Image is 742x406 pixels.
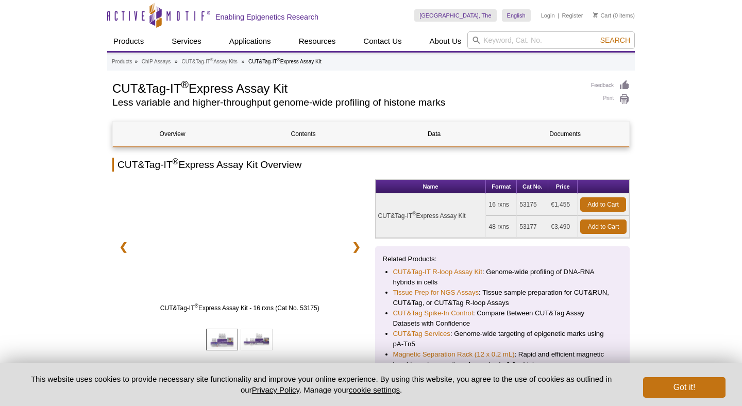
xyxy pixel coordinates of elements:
[517,180,548,194] th: Cat No.
[107,31,150,51] a: Products
[600,36,630,44] span: Search
[580,219,627,234] a: Add to Cart
[393,329,450,339] a: CUT&Tag Services
[593,12,598,18] img: Your Cart
[113,122,232,146] a: Overview
[593,12,611,19] a: Cart
[242,59,245,64] li: »
[165,31,208,51] a: Services
[548,194,578,216] td: €1,455
[502,9,531,22] a: English
[210,57,213,62] sup: ®
[112,235,134,259] a: ❮
[412,211,416,216] sup: ®
[181,57,237,66] a: CUT&Tag-IT®Assay Kits
[393,267,612,287] li: : Genome-wide profiling of DNA-RNA hybrids in cells
[244,122,363,146] a: Contents
[134,59,138,64] li: »
[393,349,515,360] a: Magnetic Separation Rack (12 x 0.2 mL)
[215,12,318,22] h2: Enabling Epigenetics Research
[345,235,367,259] a: ❯
[393,329,612,349] li: : Genome-wide targeting of epigenetic marks using pA-Tn5
[376,180,486,194] th: Name
[293,31,342,51] a: Resources
[393,287,479,298] a: Tissue Prep for NGS Assays
[517,216,548,238] td: 53177
[138,303,342,313] span: CUT&Tag-IT Express Assay Kit - 16 rxns (Cat No. 53175)
[393,267,482,277] a: CUT&Tag-IT R-loop Assay Kit
[357,31,408,51] a: Contact Us
[277,57,280,62] sup: ®
[467,31,635,49] input: Keyword, Cat. No.
[16,374,626,395] p: This website uses cookies to provide necessary site functionality and improve your online experie...
[112,57,132,66] a: Products
[562,12,583,19] a: Register
[424,31,468,51] a: About Us
[112,80,581,95] h1: CUT&Tag-IT Express Assay Kit
[376,194,486,238] td: CUT&Tag-IT Express Assay Kit
[393,308,612,329] li: : Compare Between CUT&Tag Assay Datasets with Confidence
[541,12,555,19] a: Login
[223,31,277,51] a: Applications
[112,158,630,172] h2: CUT&Tag-IT Express Assay Kit Overview
[195,303,198,309] sup: ®
[349,385,400,394] button: cookie settings
[486,194,517,216] td: 16 rxns
[393,287,612,308] li: : Tissue sample preparation for CUT&RUN, CUT&Tag, or CUT&Tag R-loop Assays
[591,80,630,91] a: Feedback
[517,194,548,216] td: 53175
[548,216,578,238] td: €3,490
[591,94,630,105] a: Print
[597,36,633,45] button: Search
[252,385,299,394] a: Privacy Policy
[558,9,559,22] li: |
[505,122,625,146] a: Documents
[643,377,726,398] button: Got it!
[393,308,473,318] a: CUT&Tag Spike-In Control
[175,59,178,64] li: »
[112,98,581,107] h2: Less variable and higher-throughput genome-wide profiling of histone marks
[393,349,612,370] li: : Rapid and efficient magnetic bead-based separation of samples in 0.2 ml tubes
[142,57,171,66] a: ChIP Assays
[593,9,635,22] li: (0 items)
[414,9,496,22] a: [GEOGRAPHIC_DATA], The
[248,59,322,64] li: CUT&Tag-IT Express Assay Kit
[383,254,622,264] p: Related Products:
[375,122,494,146] a: Data
[486,216,517,238] td: 48 rxns
[486,180,517,194] th: Format
[181,79,189,90] sup: ®
[580,197,626,212] a: Add to Cart
[173,157,179,166] sup: ®
[548,180,578,194] th: Price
